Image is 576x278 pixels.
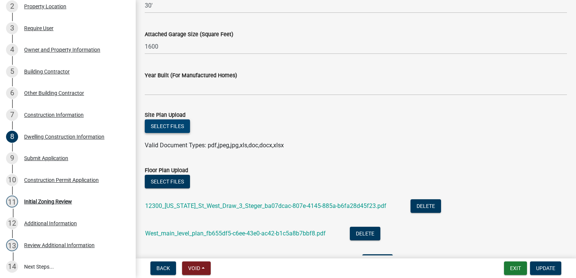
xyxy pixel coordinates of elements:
[24,69,70,74] div: Building Contractor
[145,113,185,118] label: Site Plan Upload
[150,261,176,275] button: Back
[411,199,441,213] button: Delete
[362,254,393,268] button: Delete
[6,0,18,12] div: 2
[145,32,233,37] label: Attached Garage Size (Square Feet)
[145,119,190,133] button: Select files
[24,199,72,204] div: Initial Zoning Review
[188,265,200,271] span: Void
[530,261,561,275] button: Update
[24,134,104,139] div: Dwelling Construction Information
[6,196,18,208] div: 11
[6,174,18,186] div: 10
[6,44,18,56] div: 4
[145,175,190,188] button: Select files
[145,230,326,237] a: West_main_level_plan_fb655df5-c6ee-43e0-ac42-b1c5a8b7bbf8.pdf
[24,221,77,226] div: Additional Information
[145,142,284,149] span: Valid Document Types: pdf,jpeg,jpg,xls,doc,docx,xlsx
[145,202,386,209] a: 12300_[US_STATE]_St_West_Draw_3_Steger_ba07dcac-807e-4145-885a-b6fa28d45f23.pdf
[182,261,211,275] button: Void
[24,4,66,9] div: Property Location
[156,265,170,271] span: Back
[24,177,99,183] div: Construction Permit Application
[350,231,380,238] wm-modal-confirm: Delete Document
[24,156,68,161] div: Submit Application
[6,109,18,121] div: 7
[6,22,18,34] div: 3
[536,265,555,271] span: Update
[24,47,100,52] div: Owner and Property Information
[350,227,380,240] button: Delete
[6,66,18,78] div: 5
[504,261,527,275] button: Exit
[24,112,84,118] div: Construction Information
[6,87,18,99] div: 6
[6,131,18,143] div: 8
[6,261,18,273] div: 14
[145,168,188,173] label: Floor Plan Upload
[24,90,84,96] div: Other Building Contractor
[6,217,18,229] div: 12
[24,243,95,248] div: Review Additional Information
[411,203,441,210] wm-modal-confirm: Delete Document
[145,73,237,78] label: Year Built (For Manufactured Homes)
[24,26,54,31] div: Require User
[6,239,18,251] div: 13
[6,152,18,164] div: 9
